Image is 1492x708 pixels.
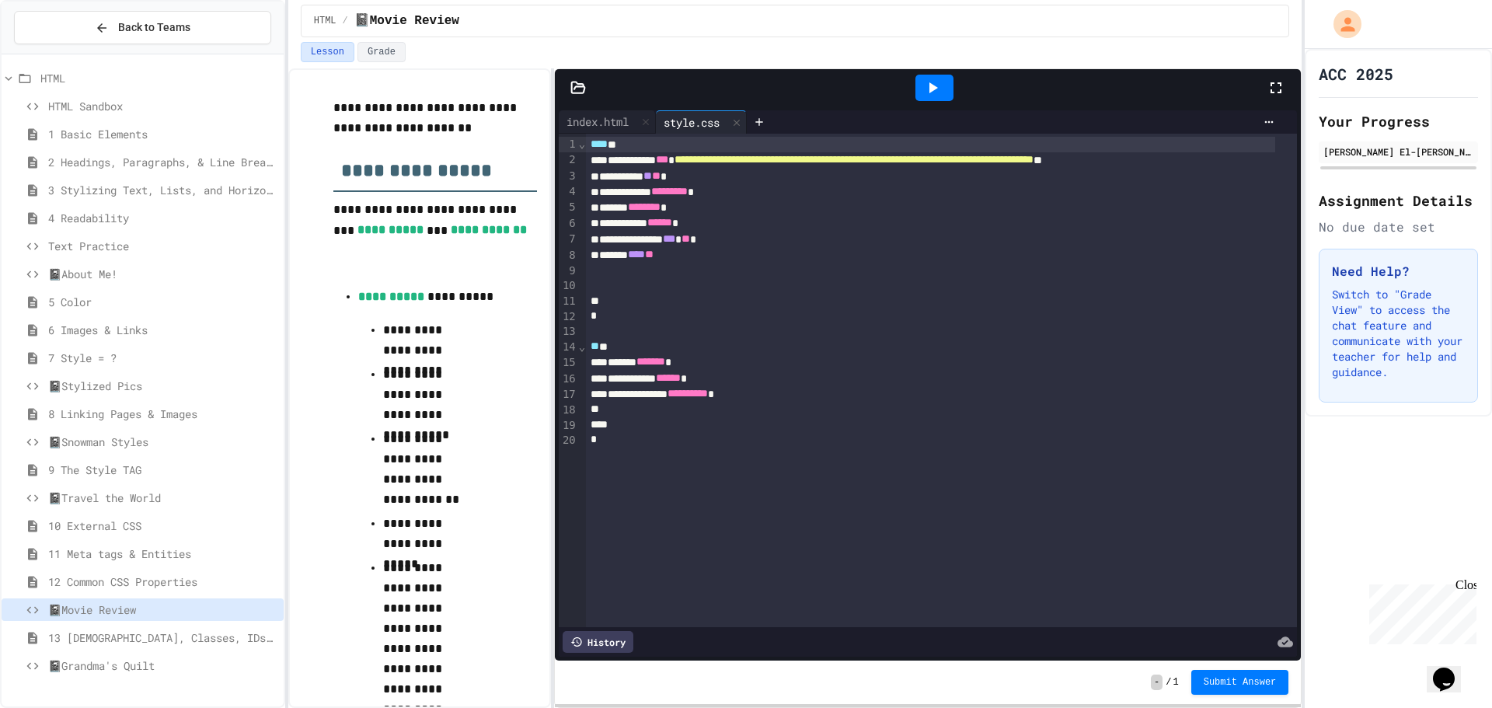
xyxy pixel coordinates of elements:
[48,378,277,394] span: 📓Stylized Pics
[1332,287,1465,380] p: Switch to "Grade View" to access the chat feature and communicate with your teacher for help and ...
[48,406,277,422] span: 8 Linking Pages & Images
[1151,675,1163,690] span: -
[559,294,578,309] div: 11
[48,518,277,534] span: 10 External CSS
[48,462,277,478] span: 9 The Style TAG
[343,15,348,27] span: /
[559,248,578,263] div: 8
[48,210,277,226] span: 4 Readability
[559,324,578,340] div: 13
[48,490,277,506] span: 📓Travel the World
[1332,262,1465,281] h3: Need Help?
[301,42,354,62] button: Lesson
[48,266,277,282] span: 📓About Me!
[559,355,578,371] div: 15
[6,6,107,99] div: Chat with us now!Close
[48,322,277,338] span: 6 Images & Links
[48,630,277,646] span: 13 [DEMOGRAPHIC_DATA], Classes, IDs, & Tables
[314,15,336,27] span: HTML
[48,182,277,198] span: 3 Stylizing Text, Lists, and Horizontal Rows
[1319,63,1393,85] h1: ACC 2025
[559,340,578,355] div: 14
[357,42,406,62] button: Grade
[1191,670,1289,695] button: Submit Answer
[559,200,578,215] div: 5
[48,546,277,562] span: 11 Meta tags & Entities
[48,434,277,450] span: 📓Snowman Styles
[48,238,277,254] span: Text Practice
[1173,676,1179,689] span: 1
[48,294,277,310] span: 5 Color
[559,169,578,184] div: 3
[40,70,277,86] span: HTML
[559,278,578,294] div: 10
[559,184,578,200] div: 4
[559,309,578,325] div: 12
[48,574,277,590] span: 12 Common CSS Properties
[1166,676,1171,689] span: /
[1323,145,1473,159] div: [PERSON_NAME] El-[PERSON_NAME]
[1317,6,1365,42] div: My Account
[578,340,586,353] span: Fold line
[656,110,747,134] div: style.css
[578,138,586,150] span: Fold line
[1427,646,1476,692] iframe: chat widget
[1204,676,1277,689] span: Submit Answer
[14,11,271,44] button: Back to Teams
[559,216,578,232] div: 6
[1363,578,1476,644] iframe: chat widget
[559,403,578,418] div: 18
[559,418,578,434] div: 19
[1319,218,1478,236] div: No due date set
[563,631,633,653] div: History
[559,113,636,130] div: index.html
[118,19,190,36] span: Back to Teams
[559,152,578,168] div: 2
[559,110,656,134] div: index.html
[1319,110,1478,132] h2: Your Progress
[559,433,578,448] div: 20
[1319,190,1478,211] h2: Assignment Details
[559,263,578,279] div: 9
[48,126,277,142] span: 1 Basic Elements
[48,602,277,618] span: 📓Movie Review
[559,371,578,387] div: 16
[48,350,277,366] span: 7 Style = ?
[48,657,277,674] span: 📓Grandma's Quilt
[559,232,578,247] div: 7
[354,12,459,30] span: 📓Movie Review
[656,114,727,131] div: style.css
[559,387,578,403] div: 17
[48,154,277,170] span: 2 Headings, Paragraphs, & Line Breaks
[559,137,578,152] div: 1
[48,98,277,114] span: HTML Sandbox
